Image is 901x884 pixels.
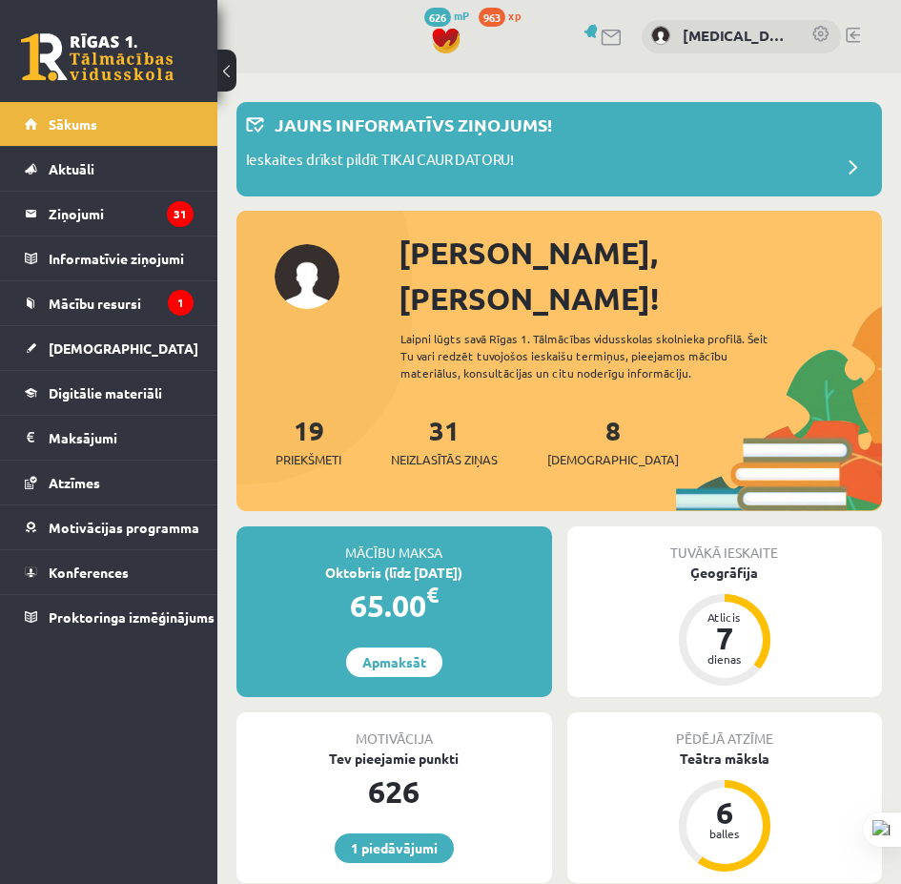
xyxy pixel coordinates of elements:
div: Atlicis [696,611,753,623]
p: Jauns informatīvs ziņojums! [275,112,552,137]
a: Informatīvie ziņojumi1 [25,236,194,280]
span: Mācību resursi [49,295,141,312]
div: Laipni lūgts savā Rīgas 1. Tālmācības vidusskolas skolnieka profilā. Šeit Tu vari redzēt tuvojošo... [400,330,788,381]
a: Aktuāli [25,147,194,191]
a: Proktoringa izmēģinājums [25,595,194,639]
a: Rīgas 1. Tālmācības vidusskola [21,33,174,81]
span: Konferences [49,564,129,581]
legend: Informatīvie ziņojumi [49,236,194,280]
span: mP [454,8,469,23]
div: Pēdējā atzīme [567,712,883,749]
div: Motivācija [236,712,552,749]
a: 626 mP [424,8,469,23]
legend: Maksājumi [49,416,194,460]
span: Neizlasītās ziņas [391,450,498,469]
div: 626 [236,769,552,814]
i: 1 [168,290,194,316]
span: Proktoringa izmēģinājums [49,608,215,626]
div: Teātra māksla [567,749,883,769]
div: 65.00 [236,583,552,628]
i: 31 [167,201,194,227]
span: [DEMOGRAPHIC_DATA] [49,339,198,357]
span: 963 [479,8,505,27]
div: balles [696,828,753,839]
a: Apmaksāt [346,648,442,677]
div: Ģeogrāfija [567,563,883,583]
span: xp [508,8,521,23]
a: Maksājumi [25,416,194,460]
p: Ieskaites drīkst pildīt TIKAI CAUR DATORU! [246,149,514,175]
div: Mācību maksa [236,526,552,563]
a: 1 piedāvājumi [335,833,454,863]
a: Mācību resursi [25,281,194,325]
a: Ģeogrāfija Atlicis 7 dienas [567,563,883,689]
span: Sākums [49,115,97,133]
span: Priekšmeti [276,450,341,469]
div: Oktobris (līdz [DATE]) [236,563,552,583]
a: 963 xp [479,8,530,23]
legend: Ziņojumi [49,192,194,236]
span: Aktuāli [49,160,94,177]
span: [DEMOGRAPHIC_DATA] [547,450,679,469]
a: 31Neizlasītās ziņas [391,413,498,469]
span: Digitālie materiāli [49,384,162,401]
div: Tev pieejamie punkti [236,749,552,769]
a: [MEDICAL_DATA][PERSON_NAME] [683,25,792,47]
a: Ziņojumi31 [25,192,194,236]
span: Motivācijas programma [49,519,199,536]
span: 626 [424,8,451,27]
a: 8[DEMOGRAPHIC_DATA] [547,413,679,469]
a: Sākums [25,102,194,146]
div: dienas [696,653,753,665]
div: 6 [696,797,753,828]
a: Atzīmes [25,461,194,504]
span: € [426,581,439,608]
a: Jauns informatīvs ziņojums! Ieskaites drīkst pildīt TIKAI CAUR DATORU! [246,112,872,187]
img: Nikita Rudaks [651,26,670,45]
span: Atzīmes [49,474,100,491]
a: Teātra māksla 6 balles [567,749,883,874]
a: [DEMOGRAPHIC_DATA] [25,326,194,370]
a: 19Priekšmeti [276,413,341,469]
a: Motivācijas programma [25,505,194,549]
div: Tuvākā ieskaite [567,526,883,563]
a: Konferences [25,550,194,594]
div: [PERSON_NAME], [PERSON_NAME]! [399,230,882,321]
a: Digitālie materiāli [25,371,194,415]
div: 7 [696,623,753,653]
